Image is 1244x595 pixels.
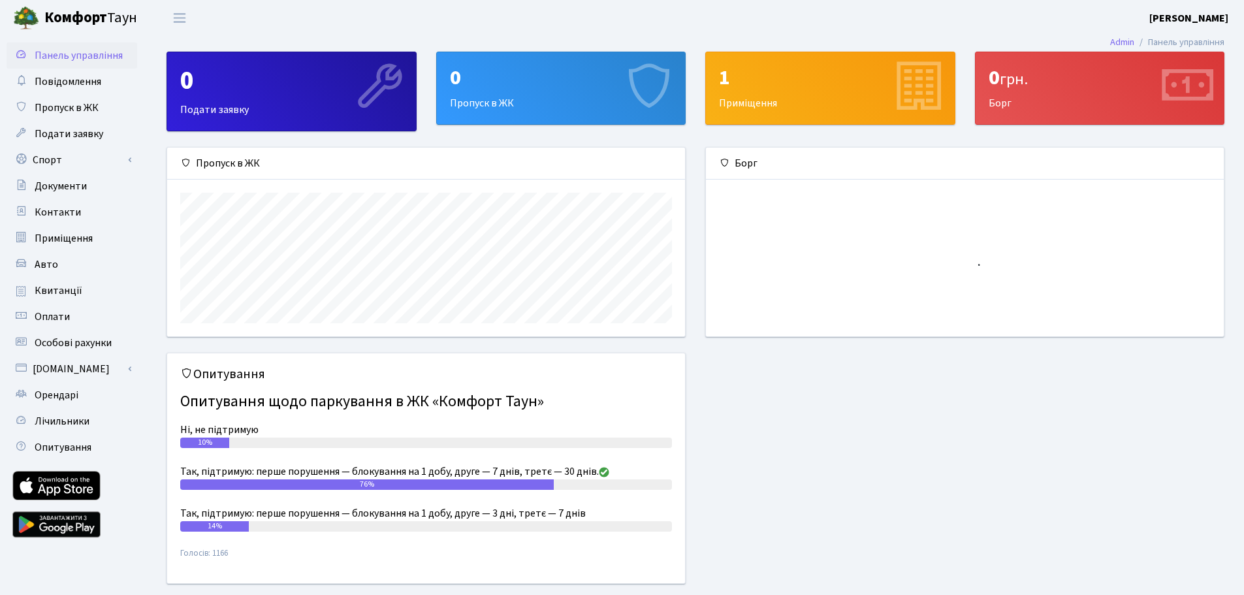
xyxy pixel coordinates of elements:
[7,278,137,304] a: Квитанції
[7,251,137,278] a: Авто
[7,42,137,69] a: Панель управління
[180,438,229,448] div: 10%
[180,422,672,438] div: Ні, не підтримую
[450,65,673,90] div: 0
[180,506,672,521] div: Так, підтримую: перше порушення — блокування на 1 добу, друге — 3 дні, третє — 7 днів
[35,336,112,350] span: Особові рахунки
[13,5,39,31] img: logo.png
[7,69,137,95] a: Повідомлення
[7,304,137,330] a: Оплати
[7,434,137,460] a: Опитування
[163,7,196,29] button: Переключити навігацію
[180,521,249,532] div: 14%
[989,65,1211,90] div: 0
[180,547,672,570] small: Голосів: 1166
[180,464,672,479] div: Так, підтримую: перше порушення — блокування на 1 добу, друге — 7 днів, третє — 30 днів.
[706,148,1224,180] div: Борг
[1110,35,1134,49] a: Admin
[35,179,87,193] span: Документи
[436,52,686,125] a: 0Пропуск в ЖК
[7,225,137,251] a: Приміщення
[1149,11,1228,25] b: [PERSON_NAME]
[44,7,137,29] span: Таун
[7,173,137,199] a: Документи
[167,52,417,131] a: 0Подати заявку
[180,65,403,97] div: 0
[7,356,137,382] a: [DOMAIN_NAME]
[180,387,672,417] h4: Опитування щодо паркування в ЖК «Комфорт Таун»
[35,388,78,402] span: Орендарі
[35,310,70,324] span: Оплати
[7,147,137,173] a: Спорт
[1134,35,1224,50] li: Панель управління
[35,414,89,428] span: Лічильники
[35,257,58,272] span: Авто
[180,366,672,382] h5: Опитування
[7,382,137,408] a: Орендарі
[719,65,942,90] div: 1
[1000,68,1028,91] span: грн.
[976,52,1224,124] div: Борг
[44,7,107,28] b: Комфорт
[35,127,103,141] span: Подати заявку
[167,52,416,131] div: Подати заявку
[1091,29,1244,56] nav: breadcrumb
[180,479,554,490] div: 76%
[7,199,137,225] a: Контакти
[7,330,137,356] a: Особові рахунки
[437,52,686,124] div: Пропуск в ЖК
[35,231,93,246] span: Приміщення
[35,440,91,455] span: Опитування
[35,205,81,219] span: Контакти
[7,121,137,147] a: Подати заявку
[35,283,82,298] span: Квитанції
[35,74,101,89] span: Повідомлення
[706,52,955,124] div: Приміщення
[1149,10,1228,26] a: [PERSON_NAME]
[35,48,123,63] span: Панель управління
[7,408,137,434] a: Лічильники
[35,101,99,115] span: Пропуск в ЖК
[7,95,137,121] a: Пропуск в ЖК
[167,148,685,180] div: Пропуск в ЖК
[705,52,955,125] a: 1Приміщення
